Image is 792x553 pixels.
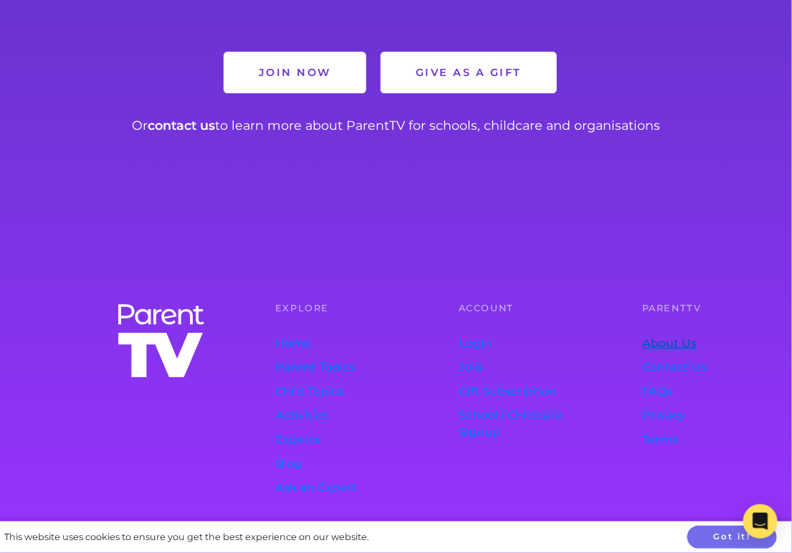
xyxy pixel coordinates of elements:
[642,404,758,428] a: Privacy
[459,331,574,356] a: Login
[459,355,574,379] a: Join
[275,404,391,428] a: Activities
[224,52,366,93] a: Join Now
[381,52,556,93] a: Give as a Gift
[34,116,758,135] p: Or to learn more about ParentTV for schools, childcare and organisations
[459,379,574,404] a: Gift Subscription
[275,452,391,476] a: Blog
[642,379,758,404] a: FAQs
[4,530,369,544] div: This website uses cookies to ensure you get the best experience on our website.
[275,355,391,379] a: Parent Topics
[459,404,574,445] a: School / Childcare Signup
[642,355,758,379] a: Contact Us
[275,303,391,313] h6: Explore
[148,118,215,133] a: contact us
[275,331,391,356] a: Home
[642,427,758,452] a: Terms
[115,302,207,381] img: parenttv-logo-stacked-white.f9d0032.svg
[642,331,758,356] a: About Us
[275,379,391,404] a: Child Topics
[687,526,777,549] button: Got it!
[743,504,778,539] div: Open Intercom Messenger
[642,303,758,313] h6: ParentTV
[275,427,391,452] a: Experts
[459,303,574,313] h6: Account
[275,476,391,500] a: Ask an Expert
